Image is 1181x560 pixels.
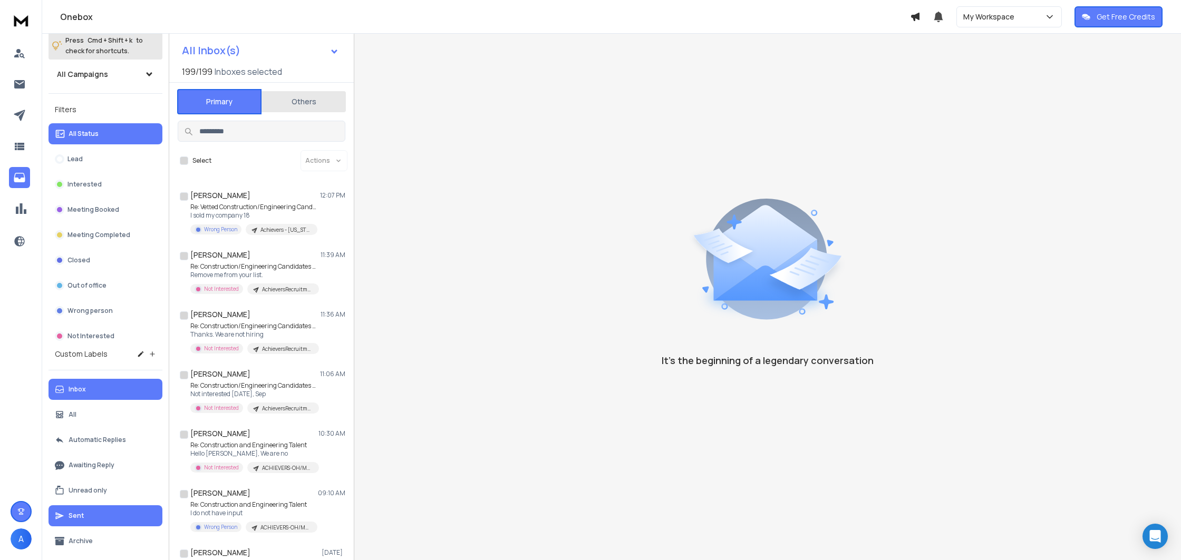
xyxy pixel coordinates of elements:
button: All Status [49,123,162,144]
button: Wrong person [49,300,162,321]
button: Get Free Credits [1074,6,1163,27]
h1: All Campaigns [57,69,108,80]
p: [DATE] [322,548,345,557]
p: 11:39 AM [321,251,345,259]
h1: [PERSON_NAME] [190,250,250,260]
p: My Workspace [963,12,1019,22]
p: Meeting Completed [67,231,130,239]
button: Meeting Booked [49,199,162,220]
p: Re: Vetted Construction/Engineering Candidates Available [190,203,317,211]
p: Not interested [DATE], Sep [190,390,317,398]
p: ACHIEVERS-OH/MC NOT VERIFIED LIST [260,524,311,532]
p: All [69,410,76,419]
button: Archive [49,530,162,552]
button: Primary [177,89,262,114]
img: logo [11,11,32,30]
p: Re: Construction/Engineering Candidates Available [190,381,317,390]
button: Others [262,90,346,113]
p: Awaiting Reply [69,461,114,469]
p: I do not have input [190,509,317,517]
p: Closed [67,256,90,264]
p: AchieversRecruitment-[GEOGRAPHIC_DATA]- [GEOGRAPHIC_DATA]- [262,286,313,293]
p: Not Interested [204,285,239,293]
p: ACHIEVERS-OH/MC NOT VERIFIED LIST [262,464,313,472]
h3: Custom Labels [55,349,108,359]
h1: [PERSON_NAME] [190,547,250,558]
p: All Status [69,130,99,138]
p: Thanks. We are not hiring [190,330,317,339]
h3: Filters [49,102,162,117]
p: AchieversRecruitment-[GEOGRAPHIC_DATA]- [GEOGRAPHIC_DATA]- [262,345,313,353]
h1: [PERSON_NAME] [190,369,250,379]
h1: [PERSON_NAME] [190,190,250,201]
p: Out of office [67,281,107,290]
div: Open Intercom Messenger [1143,524,1168,549]
p: 11:36 AM [321,310,345,319]
h1: Onebox [60,11,910,23]
p: Meeting Booked [67,205,119,214]
h1: [PERSON_NAME] [190,309,250,320]
p: Lead [67,155,83,163]
p: Archive [69,537,93,545]
p: Not Interested [204,345,239,352]
p: Automatic Replies [69,436,126,444]
p: Unread only [69,486,107,495]
button: All Campaigns [49,64,162,85]
span: Cmd + Shift + k [86,34,134,46]
p: Re: Construction and Engineering Talent [190,441,317,449]
button: Sent [49,505,162,526]
button: Not Interested [49,326,162,347]
p: 10:30 AM [318,429,345,438]
p: 12:07 PM [320,191,345,200]
p: Get Free Credits [1097,12,1155,22]
p: Not Interested [204,404,239,412]
h1: All Inbox(s) [182,45,240,56]
p: 11:06 AM [320,370,345,378]
button: Automatic Replies [49,429,162,450]
p: 09:10 AM [318,489,345,497]
button: A [11,528,32,549]
p: Hello [PERSON_NAME], We are no [190,449,317,458]
button: Closed [49,250,162,271]
h3: Inboxes selected [215,65,282,78]
p: Wrong person [67,307,113,315]
p: Wrong Person [204,225,237,233]
button: Lead [49,149,162,170]
p: AchieversRecruitment-[GEOGRAPHIC_DATA]- [GEOGRAPHIC_DATA]- [262,405,313,412]
p: Re: Construction and Engineering Talent [190,500,317,509]
button: Out of office [49,275,162,296]
button: Meeting Completed [49,224,162,245]
p: Wrong Person [204,523,237,531]
p: Re: Construction/Engineering Candidates Available [190,262,317,271]
p: Not Interested [204,464,239,471]
button: Unread only [49,480,162,501]
button: All Inbox(s) [173,40,347,61]
p: Achievers - [US_STATE] & [US_STATE] verified v1 [260,226,311,234]
p: Inbox [69,385,86,394]
p: Not Interested [67,332,114,340]
p: I sold my company 18 [190,211,317,220]
p: Press to check for shortcuts. [65,35,143,56]
h1: [PERSON_NAME] [190,428,250,439]
p: Interested [67,180,102,189]
p: Remove me from your list. [190,271,317,279]
label: Select [192,156,211,165]
p: Sent [69,512,84,520]
p: It’s the beginning of a legendary conversation [662,353,874,368]
button: Inbox [49,379,162,400]
button: All [49,404,162,425]
h1: [PERSON_NAME] [190,488,250,498]
button: Interested [49,174,162,195]
p: Re: Construction/Engineering Candidates Available [190,322,317,330]
button: Awaiting Reply [49,455,162,476]
span: 199 / 199 [182,65,212,78]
